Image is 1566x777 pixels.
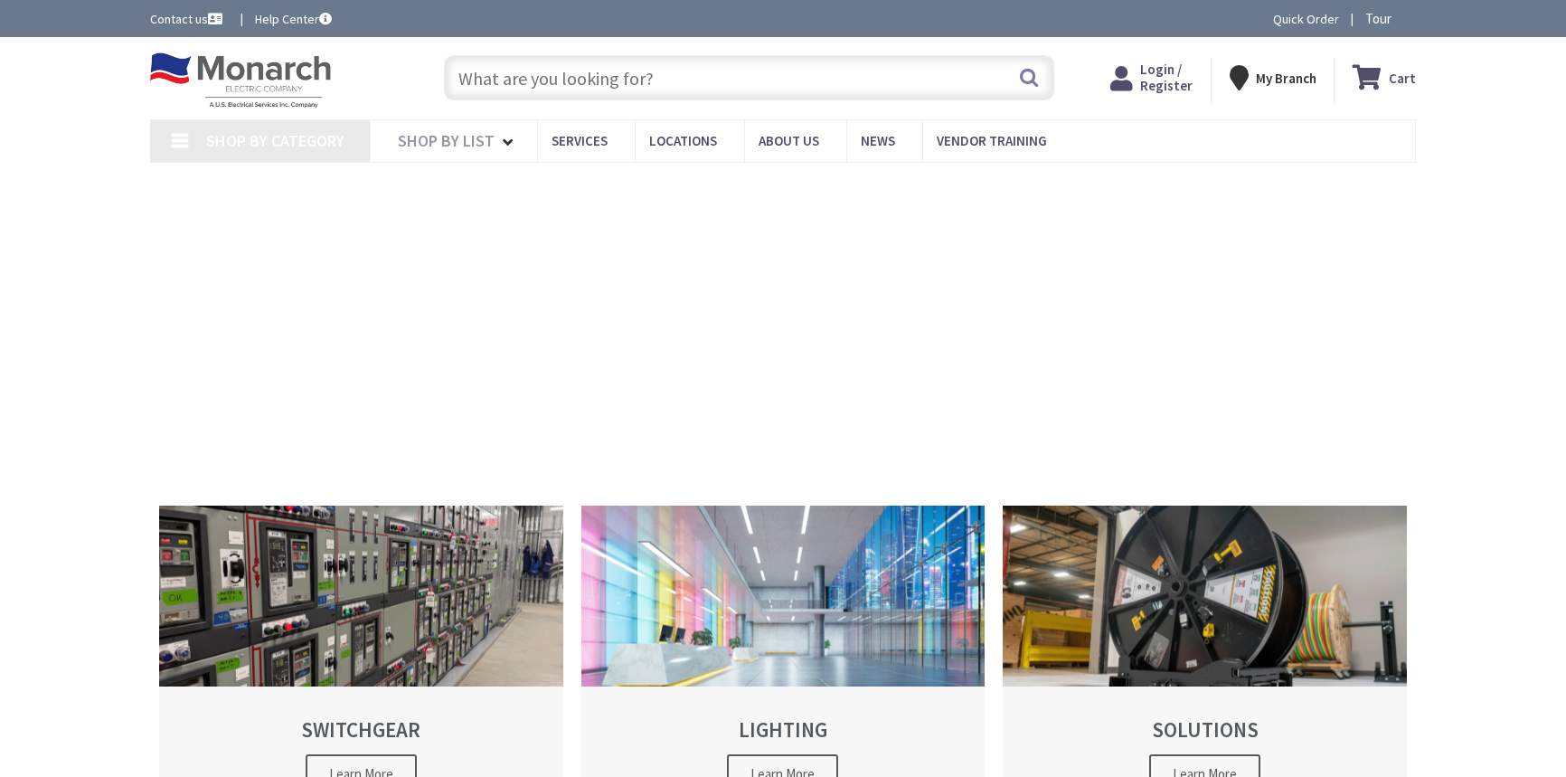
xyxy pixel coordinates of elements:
[649,132,717,149] span: Locations
[1034,718,1375,741] h2: SOLUTIONS
[1273,10,1339,28] a: Quick Order
[1389,62,1416,94] strong: Cart
[255,10,332,28] a: Help Center
[759,132,819,149] span: About Us
[1256,70,1316,87] strong: My Branch
[191,718,532,741] h2: SWITCHGEAR
[150,10,226,28] a: Contact us
[1365,10,1411,27] span: Tour
[206,130,344,151] span: Shop By Category
[150,52,331,109] img: Monarch Electric Company
[613,718,954,741] h2: LIGHTING
[552,132,608,149] span: Services
[1140,61,1193,94] span: Login / Register
[1353,62,1416,94] a: Cart
[444,55,1054,100] input: What are you looking for?
[398,130,495,151] span: Shop By List
[1230,62,1316,94] div: My Branch
[1110,62,1193,94] a: Login / Register
[861,132,895,149] span: News
[937,132,1047,149] span: Vendor Training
